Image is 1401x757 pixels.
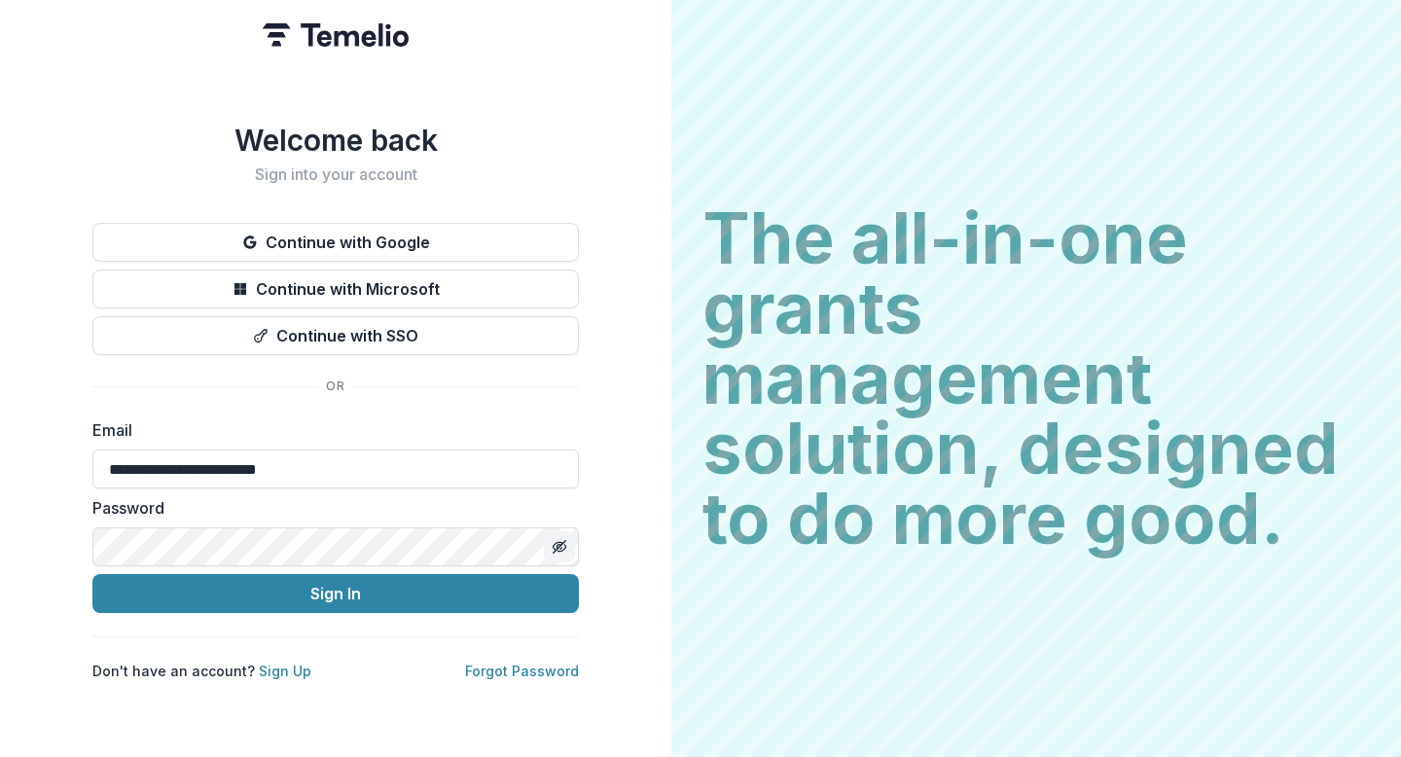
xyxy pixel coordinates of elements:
[92,223,579,262] button: Continue with Google
[544,531,575,562] button: Toggle password visibility
[92,574,579,613] button: Sign In
[259,663,311,679] a: Sign Up
[92,418,567,442] label: Email
[92,661,311,681] p: Don't have an account?
[92,496,567,520] label: Password
[92,316,579,355] button: Continue with SSO
[92,165,579,184] h2: Sign into your account
[465,663,579,679] a: Forgot Password
[263,23,409,47] img: Temelio
[92,270,579,308] button: Continue with Microsoft
[92,123,579,158] h1: Welcome back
